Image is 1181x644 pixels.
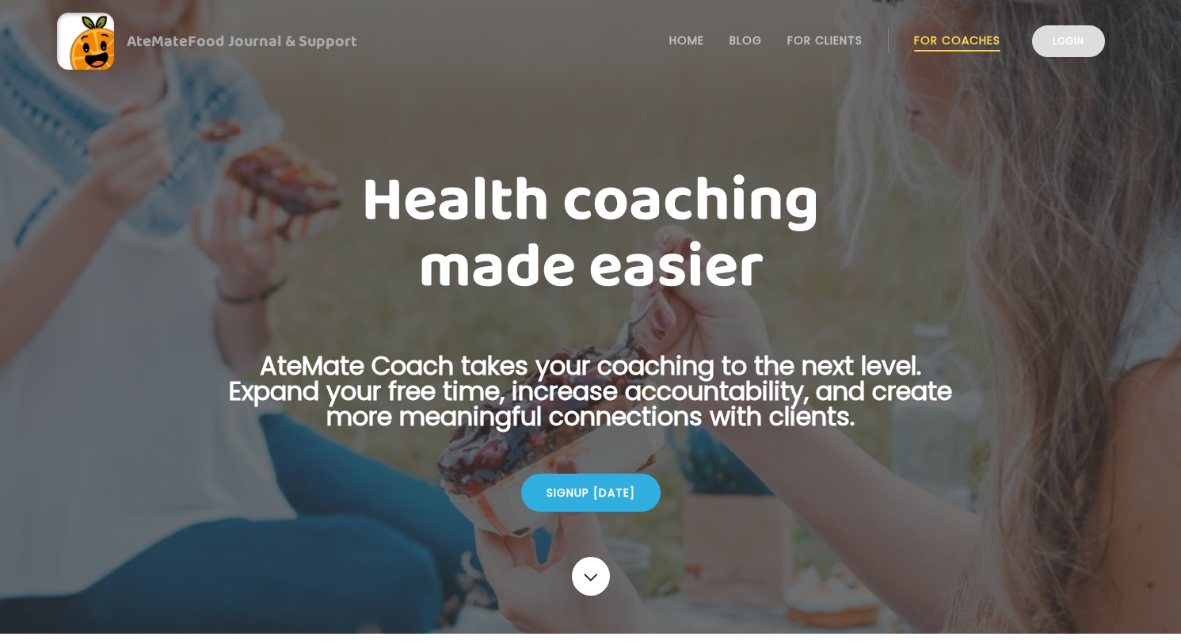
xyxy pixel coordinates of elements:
a: Login [1032,25,1105,57]
h1: Health coaching made easier [204,168,977,301]
div: AteMate [114,29,357,54]
span: Food Journal & Support [188,29,357,54]
a: AteMateFood Journal & Support [57,13,1124,70]
a: Blog [730,34,762,47]
a: For Coaches [914,34,1000,47]
a: Home [669,34,704,47]
p: AteMate Coach takes your coaching to the next level. Expand your free time, increase accountabili... [204,353,977,448]
a: For Clients [787,34,863,47]
div: Signup [DATE] [521,474,661,512]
